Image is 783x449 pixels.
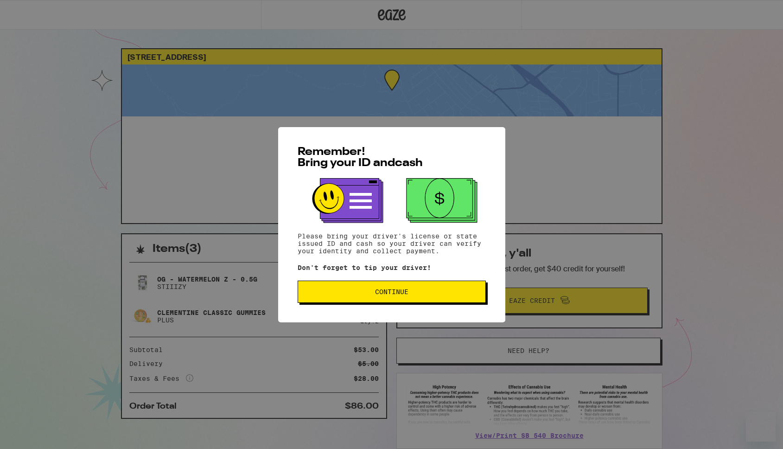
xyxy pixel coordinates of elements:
[298,264,486,271] p: Don't forget to tip your driver!
[298,232,486,255] p: Please bring your driver's license or state issued ID and cash so your driver can verify your ide...
[375,289,408,295] span: Continue
[746,412,776,442] iframe: Button to launch messaging window
[298,147,423,169] span: Remember! Bring your ID and cash
[298,281,486,303] button: Continue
